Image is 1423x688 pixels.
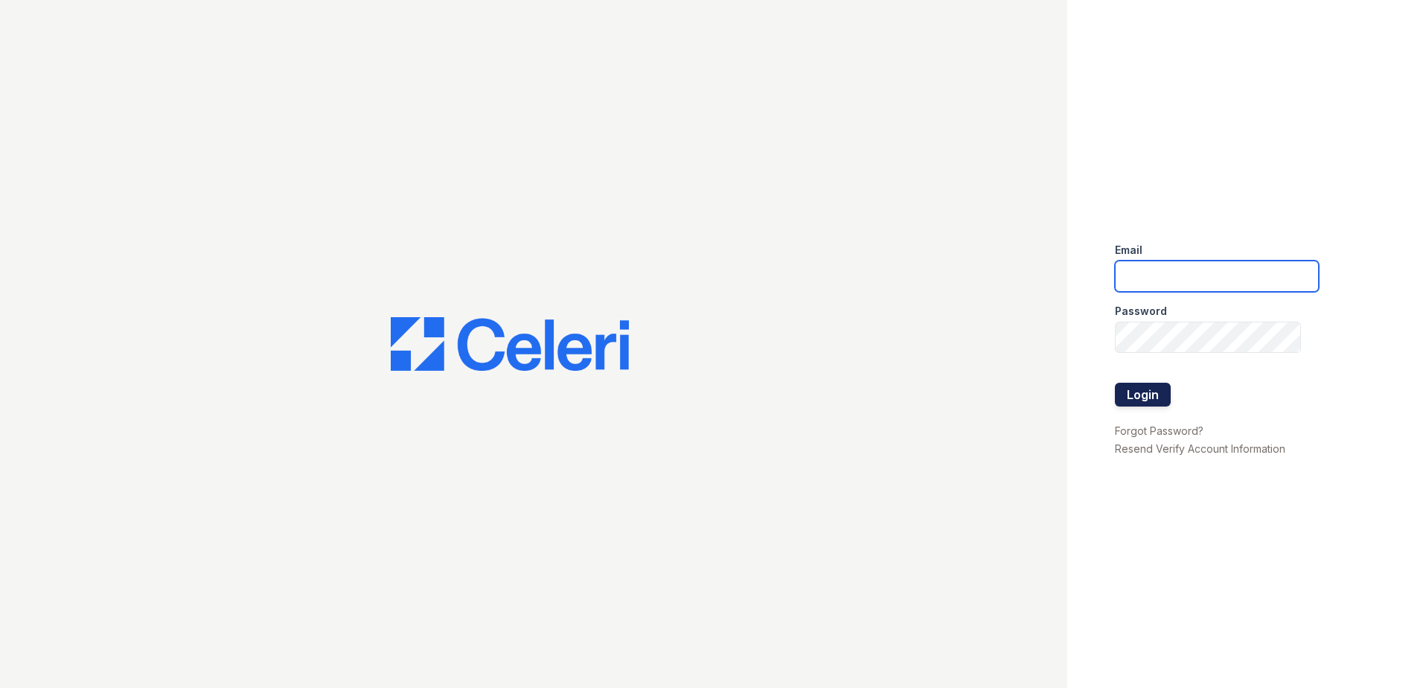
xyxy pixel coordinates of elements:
label: Password [1115,304,1167,319]
img: CE_Logo_Blue-a8612792a0a2168367f1c8372b55b34899dd931a85d93a1a3d3e32e68fde9ad4.png [391,317,629,371]
a: Forgot Password? [1115,424,1203,437]
label: Email [1115,243,1142,258]
button: Login [1115,383,1171,407]
a: Resend Verify Account Information [1115,442,1285,455]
